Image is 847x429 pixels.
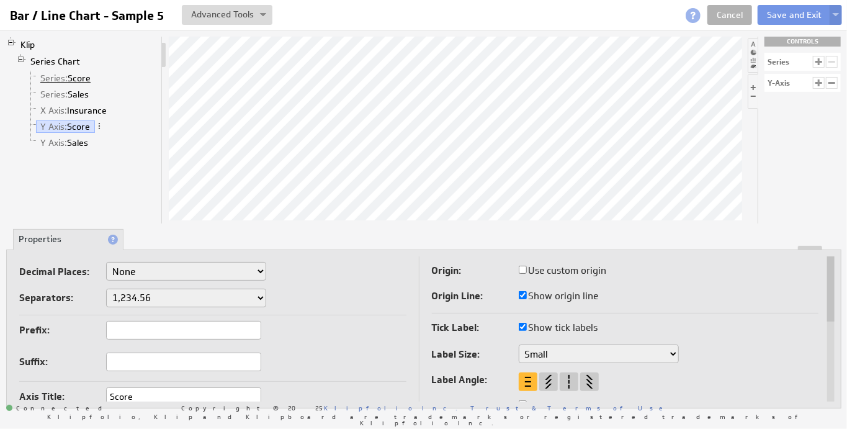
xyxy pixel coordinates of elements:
[432,287,519,305] label: Origin Line:
[758,5,831,25] button: Save and Exit
[13,229,123,250] li: Properties
[36,88,94,101] a: Series: Sales
[19,322,106,339] label: Prefix:
[36,120,95,133] a: Y Axis: Score
[432,371,519,389] label: Label Angle:
[432,346,519,363] label: Label Size:
[768,79,790,87] div: Y-Axis
[519,262,607,279] label: Use custom origin
[519,291,527,299] input: Show origin line
[325,404,458,412] a: Klipfolio Inc.
[748,38,758,73] li: Hide or show the component palette
[40,121,67,132] span: Y Axis:
[5,5,174,26] input: Bar / Line Chart - Sample 5
[19,289,106,307] label: Separators:
[6,405,109,412] span: Connected: ID: dpnc-26 Online: true
[768,58,789,66] div: Series
[36,137,93,149] a: Y Axis: Sales
[16,38,40,51] a: Klip
[19,263,106,281] label: Decimal Places:
[260,13,266,18] img: button-savedrop.png
[833,13,839,18] img: button-savedrop.png
[519,287,599,305] label: Show origin line
[19,353,106,371] label: Suffix:
[519,319,598,336] label: Show tick labels
[182,405,458,411] span: Copyright © 2025
[471,404,672,412] a: Trust & Terms of Use
[432,262,519,279] label: Origin:
[519,397,632,414] label: Show tick marks on axis
[12,413,841,426] span: Klipfolio, Klip and Klipboard are trademarks or registered trademarks of Klipfolio Inc.
[707,5,752,25] a: Cancel
[36,72,96,84] a: Series: Score
[40,73,68,84] span: Series:
[40,105,67,116] span: X Axis:
[519,323,527,331] input: Show tick labels
[432,319,519,336] label: Tick Label:
[36,104,112,117] a: X Axis: Insurance
[519,266,527,274] input: Use custom origin
[432,397,519,414] label: Tick Marks:
[40,89,68,100] span: Series:
[748,75,758,109] li: Hide or show the component controls palette
[19,388,106,405] label: Axis Title:
[40,137,67,148] span: Y Axis:
[26,55,85,68] a: Series Chart
[764,37,841,47] div: CONTROLS
[95,122,104,130] span: More actions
